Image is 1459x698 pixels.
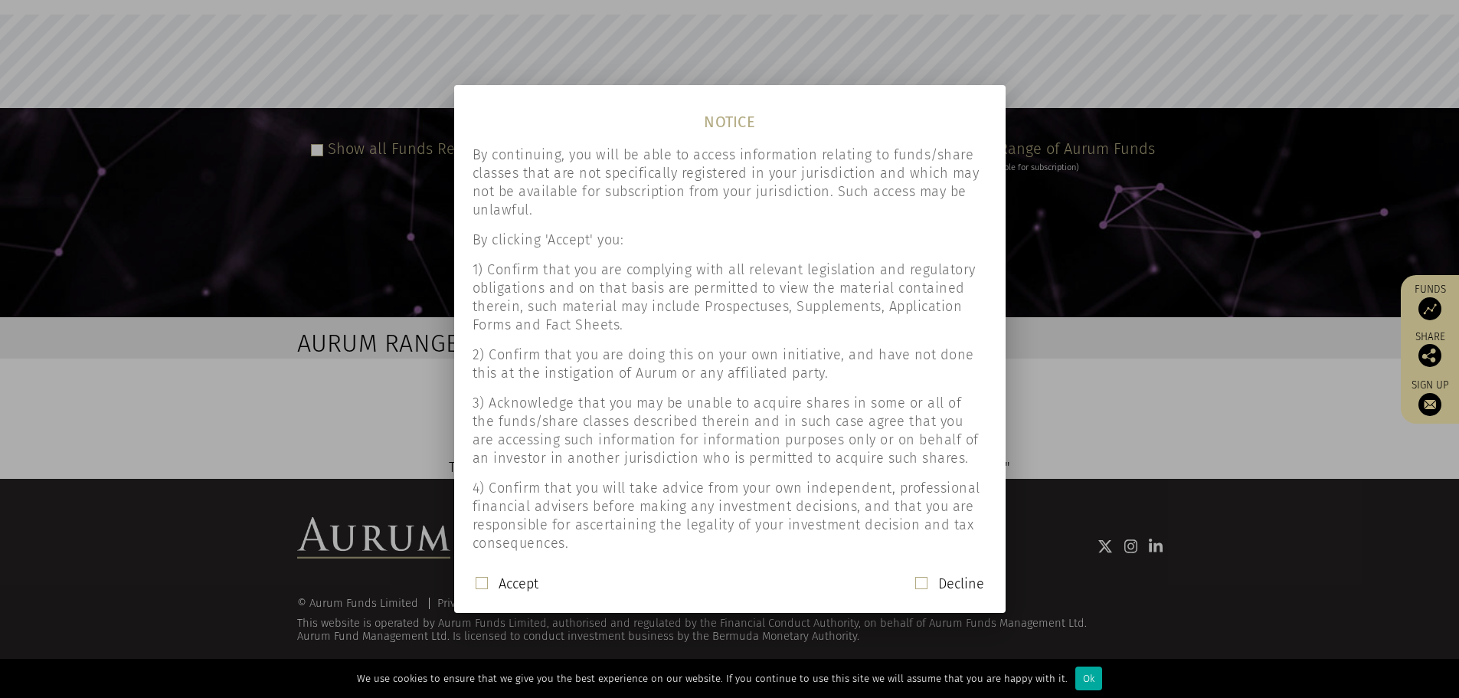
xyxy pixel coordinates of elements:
[473,394,987,467] p: 3) Acknowledge that you may be unable to acquire shares in some or all of the funds/share classes...
[1418,393,1441,416] img: Sign up to our newsletter
[1408,332,1451,367] div: Share
[473,261,987,334] p: 1) Confirm that you are complying with all relevant legislation and regulatory obligations and on...
[473,146,987,219] p: By continuing, you will be able to access information relating to funds/share classes that are no...
[938,575,984,593] label: Decline
[454,97,1006,134] h1: NOTICE
[473,479,987,552] p: 4) Confirm that you will take advice from your own independent, professional financial advisers b...
[473,346,987,382] p: 2) Confirm that you are doing this on your own initiative, and have not done this at the instigat...
[1075,667,1102,690] div: Ok
[1408,378,1451,416] a: Sign up
[1408,283,1451,320] a: Funds
[473,231,987,249] p: By clicking 'Accept' you:
[499,575,538,593] label: Accept
[1418,344,1441,367] img: Share this post
[1418,297,1441,320] img: Access Funds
